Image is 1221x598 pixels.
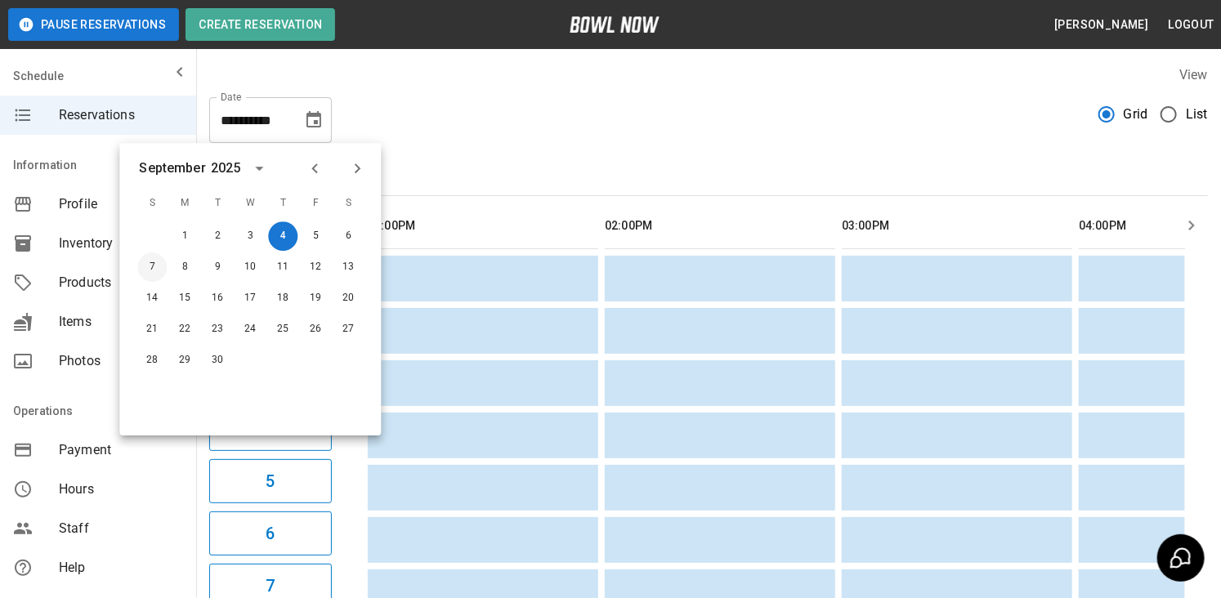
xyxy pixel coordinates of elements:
div: inventory tabs [209,156,1208,195]
button: Sep 8, 2025 [170,252,199,282]
button: Sep 4, 2025 [268,221,297,251]
label: View [1179,67,1208,83]
button: Sep 2, 2025 [203,221,232,251]
span: Items [59,312,183,332]
button: Sep 30, 2025 [203,346,232,375]
button: Sep 25, 2025 [268,315,297,344]
button: Sep 15, 2025 [170,283,199,313]
button: Sep 1, 2025 [170,221,199,251]
button: calendar view is open, switch to year view [245,154,273,182]
span: Products [59,273,183,292]
span: Help [59,558,183,578]
button: 5 [209,459,332,503]
button: [PERSON_NAME] [1048,10,1155,40]
button: 6 [209,511,332,556]
button: Sep 21, 2025 [137,315,167,344]
div: 2025 [211,158,241,178]
button: Previous month [301,154,329,182]
span: Reservations [59,105,183,125]
button: Sep 14, 2025 [137,283,167,313]
h6: 5 [266,468,275,494]
span: Grid [1124,105,1148,124]
button: Sep 10, 2025 [235,252,265,282]
span: Photos [59,351,183,371]
button: Sep 28, 2025 [137,346,167,375]
span: S [137,187,167,220]
button: Sep 11, 2025 [268,252,297,282]
button: Pause Reservations [8,8,179,41]
img: logo [570,16,660,33]
th: 03:00PM [842,203,1072,249]
button: Sep 29, 2025 [170,346,199,375]
span: Profile [59,194,183,214]
h6: 6 [266,520,275,547]
button: Sep 3, 2025 [235,221,265,251]
button: Logout [1162,10,1221,40]
button: Sep 22, 2025 [170,315,199,344]
th: 02:00PM [605,203,835,249]
button: Create Reservation [186,8,335,41]
span: List [1186,105,1208,124]
button: Sep 12, 2025 [301,252,330,282]
span: F [301,187,330,220]
button: Sep 24, 2025 [235,315,265,344]
span: M [170,187,199,220]
button: Sep 17, 2025 [235,283,265,313]
div: September [139,158,205,178]
span: Payment [59,440,183,460]
button: Sep 16, 2025 [203,283,232,313]
button: Sep 7, 2025 [137,252,167,282]
span: Inventory [59,234,183,253]
button: Sep 5, 2025 [301,221,330,251]
span: S [333,187,363,220]
span: W [235,187,265,220]
button: Sep 26, 2025 [301,315,330,344]
button: Sep 20, 2025 [333,283,363,313]
th: 01:00PM [368,203,598,249]
button: Sep 19, 2025 [301,283,330,313]
button: Sep 27, 2025 [333,315,363,344]
button: Sep 23, 2025 [203,315,232,344]
button: Sep 18, 2025 [268,283,297,313]
button: Next month [343,154,371,182]
span: T [268,187,297,220]
button: Choose date, selected date is Sep 4, 2025 [297,104,330,136]
button: Sep 6, 2025 [333,221,363,251]
button: Sep 13, 2025 [333,252,363,282]
span: T [203,187,232,220]
span: Staff [59,519,183,538]
span: Hours [59,480,183,499]
button: Sep 9, 2025 [203,252,232,282]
